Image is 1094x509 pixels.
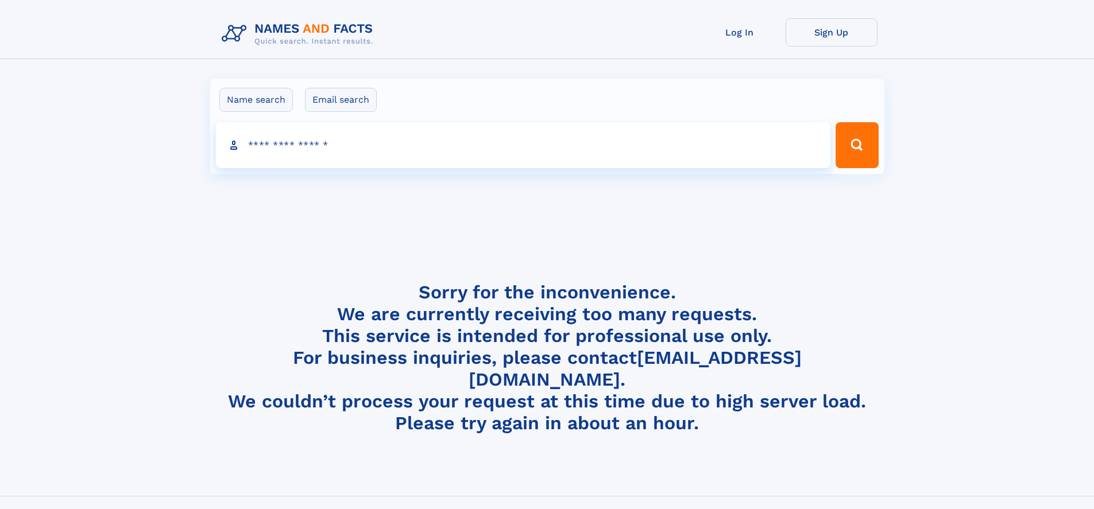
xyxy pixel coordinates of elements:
[786,18,877,46] a: Sign Up
[217,18,382,49] img: Logo Names and Facts
[305,88,377,112] label: Email search
[836,122,878,168] button: Search Button
[216,122,831,168] input: search input
[217,281,877,434] h4: Sorry for the inconvenience. We are currently receiving too many requests. This service is intend...
[469,347,802,390] a: [EMAIL_ADDRESS][DOMAIN_NAME]
[694,18,786,46] a: Log In
[219,88,293,112] label: Name search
